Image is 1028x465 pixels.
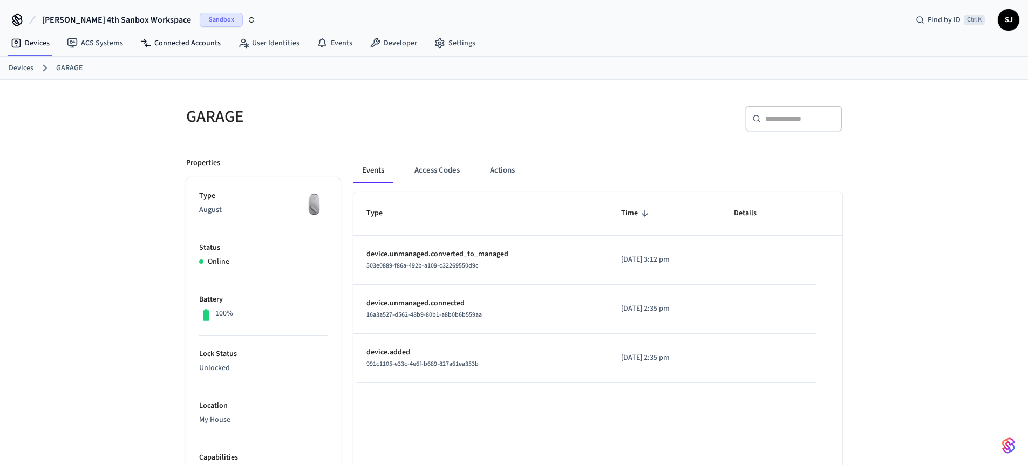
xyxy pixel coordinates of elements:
[199,363,328,374] p: Unlocked
[426,33,484,53] a: Settings
[621,352,709,364] p: [DATE] 2:35 pm
[353,158,393,183] button: Events
[366,359,479,368] span: 991c1105-e33c-4e6f-b689-827a61ea353b
[907,10,993,30] div: Find by IDCtrl K
[199,400,328,412] p: Location
[199,294,328,305] p: Battery
[621,303,709,314] p: [DATE] 2:35 pm
[366,249,595,260] p: device.unmanaged.converted_to_managed
[2,33,58,53] a: Devices
[621,205,652,222] span: Time
[964,15,985,25] span: Ctrl K
[199,414,328,426] p: My House
[186,106,508,128] h5: GARAGE
[1002,437,1015,454] img: SeamLogoGradient.69752ec5.svg
[366,310,482,319] span: 16a3a527-d562-48b9-80b1-a8b0b6b559aa
[361,33,426,53] a: Developer
[186,158,220,169] p: Properties
[9,63,33,74] a: Devices
[215,308,233,319] p: 100%
[308,33,361,53] a: Events
[928,15,961,25] span: Find by ID
[200,13,243,27] span: Sandbox
[734,205,771,222] span: Details
[366,347,595,358] p: device.added
[132,33,229,53] a: Connected Accounts
[621,254,709,265] p: [DATE] 3:12 pm
[42,13,191,26] span: [PERSON_NAME] 4th Sanbox Workspace
[199,204,328,216] p: August
[353,158,842,183] div: ant example
[353,192,842,382] table: sticky table
[998,9,1019,31] button: SJ
[301,190,328,217] img: August Wifi Smart Lock 3rd Gen, Silver, Front
[366,261,479,270] span: 503e0889-f86a-492b-a109-c32269550d9c
[229,33,308,53] a: User Identities
[999,10,1018,30] span: SJ
[58,33,132,53] a: ACS Systems
[208,256,229,268] p: Online
[366,298,595,309] p: device.unmanaged.connected
[199,242,328,254] p: Status
[199,348,328,360] p: Lock Status
[481,158,523,183] button: Actions
[199,190,328,202] p: Type
[199,452,328,463] p: Capabilities
[406,158,468,183] button: Access Codes
[56,63,83,74] a: GARAGE
[366,205,397,222] span: Type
